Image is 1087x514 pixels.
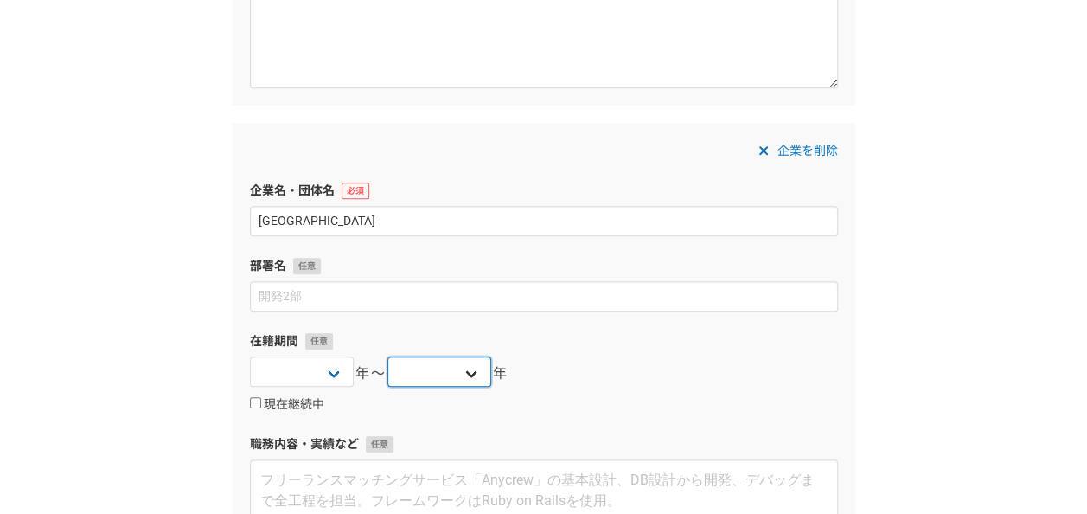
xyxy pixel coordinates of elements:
input: 現在継続中 [250,397,261,408]
span: 企業を削除 [777,140,838,161]
label: 在籍期間 [250,332,838,350]
span: 年 [493,363,508,384]
span: 年〜 [355,363,386,384]
label: 企業名・団体名 [250,182,838,200]
label: 現在継続中 [250,397,324,413]
label: 職務内容・実績など [250,435,838,453]
input: エニィクルー株式会社 [250,206,838,236]
input: 開発2部 [250,281,838,312]
label: 部署名 [250,257,838,275]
